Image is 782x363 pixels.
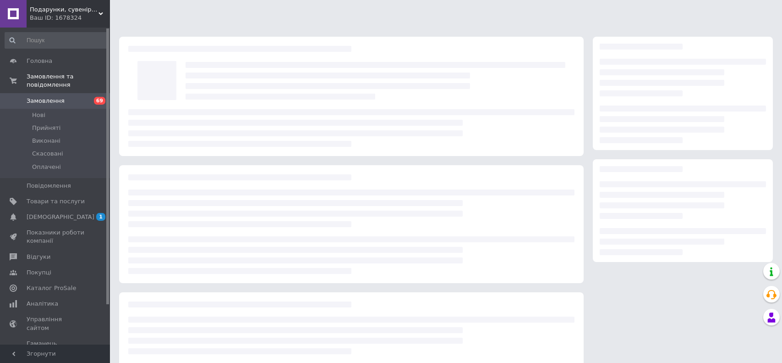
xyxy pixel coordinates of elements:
[27,268,51,277] span: Покупці
[32,150,63,158] span: Скасовані
[27,253,50,261] span: Відгуки
[32,163,61,171] span: Оплачені
[27,73,110,89] span: Замовлення та повідомлення
[94,97,105,105] span: 69
[27,57,52,65] span: Головна
[96,213,105,221] span: 1
[27,213,94,221] span: [DEMOGRAPHIC_DATA]
[27,229,85,245] span: Показники роботи компанії
[30,6,98,14] span: Подарунки, сувеніри, предмети інтер'єру "Елефант"
[32,137,60,145] span: Виконані
[27,315,85,332] span: Управління сайтом
[32,124,60,132] span: Прийняті
[30,14,110,22] div: Ваш ID: 1678324
[27,284,76,292] span: Каталог ProSale
[27,97,65,105] span: Замовлення
[5,32,108,49] input: Пошук
[27,340,85,356] span: Гаманець компанії
[27,182,71,190] span: Повідомлення
[27,197,85,206] span: Товари та послуги
[27,300,58,308] span: Аналітика
[32,111,45,119] span: Нові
